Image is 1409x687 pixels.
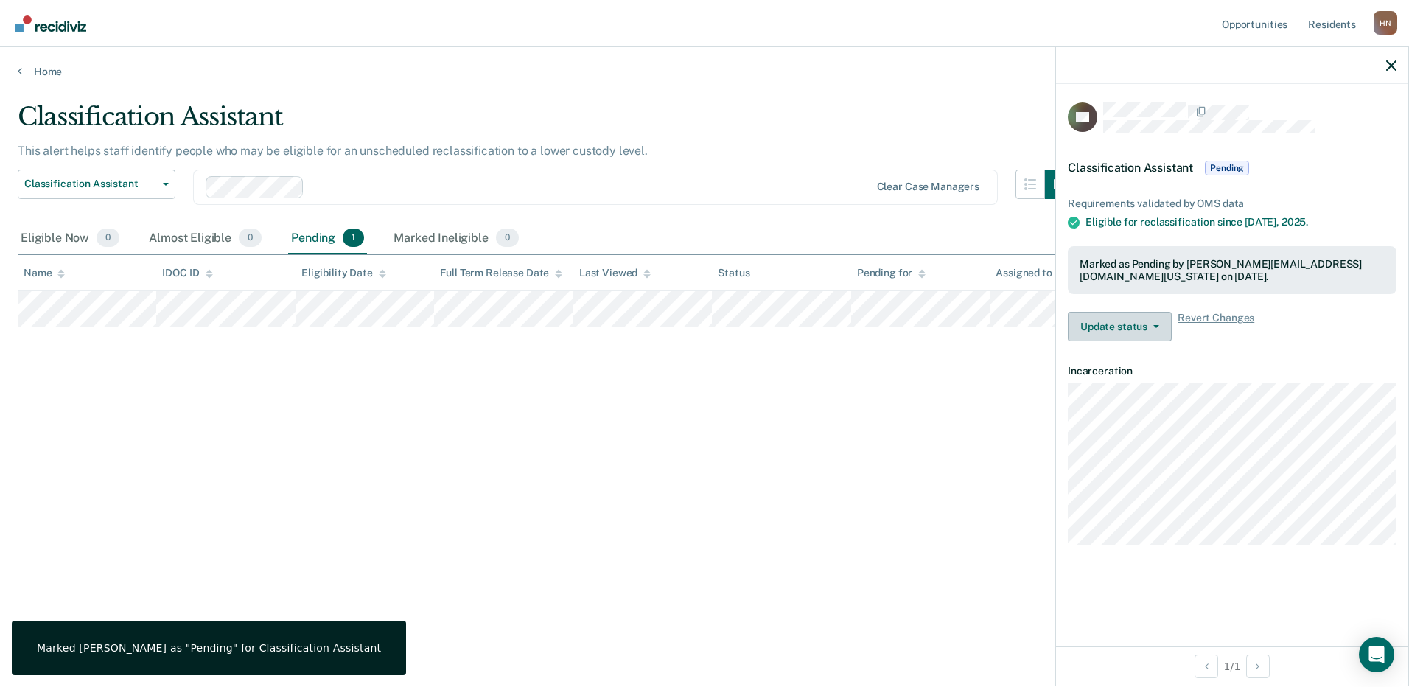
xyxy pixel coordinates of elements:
[857,267,926,279] div: Pending for
[496,229,519,248] span: 0
[18,144,648,158] p: This alert helps staff identify people who may be eligible for an unscheduled reclassification to...
[1080,258,1385,283] div: Marked as Pending by [PERSON_NAME][EMAIL_ADDRESS][DOMAIN_NAME][US_STATE] on [DATE].
[97,229,119,248] span: 0
[1178,312,1254,341] span: Revert Changes
[301,267,386,279] div: Eligibility Date
[15,15,86,32] img: Recidiviz
[1085,216,1396,229] div: Eligible for reclassification since [DATE],
[1068,312,1172,341] button: Update status
[1374,11,1397,35] button: Profile dropdown button
[24,267,65,279] div: Name
[343,229,364,248] span: 1
[1282,216,1308,228] span: 2025.
[288,223,367,255] div: Pending
[146,223,265,255] div: Almost Eligible
[718,267,749,279] div: Status
[1246,655,1270,678] button: Next Opportunity
[1195,655,1218,678] button: Previous Opportunity
[239,229,262,248] span: 0
[24,178,157,190] span: Classification Assistant
[877,181,979,193] div: Clear case managers
[18,223,122,255] div: Eligible Now
[18,65,1391,78] a: Home
[579,267,651,279] div: Last Viewed
[1374,11,1397,35] div: H N
[996,267,1065,279] div: Assigned to
[1068,161,1193,175] span: Classification Assistant
[1056,646,1408,686] div: 1 / 1
[37,641,381,655] div: Marked [PERSON_NAME] as "Pending" for Classification Assistant
[1056,144,1408,192] div: Classification AssistantPending
[1205,161,1249,175] span: Pending
[1359,637,1394,672] div: Open Intercom Messenger
[18,102,1074,144] div: Classification Assistant
[391,223,522,255] div: Marked Ineligible
[1068,365,1396,377] dt: Incarceration
[162,267,212,279] div: IDOC ID
[1068,198,1396,210] div: Requirements validated by OMS data
[440,267,562,279] div: Full Term Release Date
